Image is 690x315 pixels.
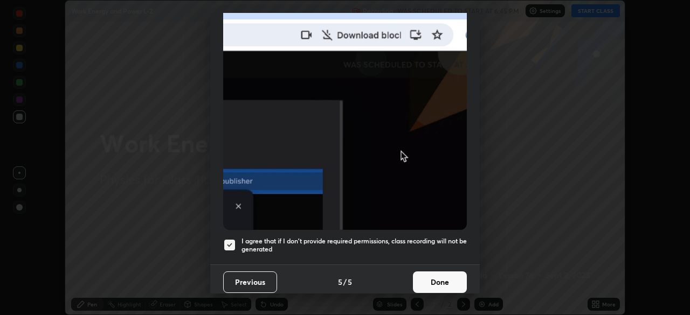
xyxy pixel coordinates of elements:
[348,276,352,288] h4: 5
[241,237,467,254] h5: I agree that if I don't provide required permissions, class recording will not be generated
[223,271,277,293] button: Previous
[413,271,467,293] button: Done
[343,276,347,288] h4: /
[338,276,342,288] h4: 5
